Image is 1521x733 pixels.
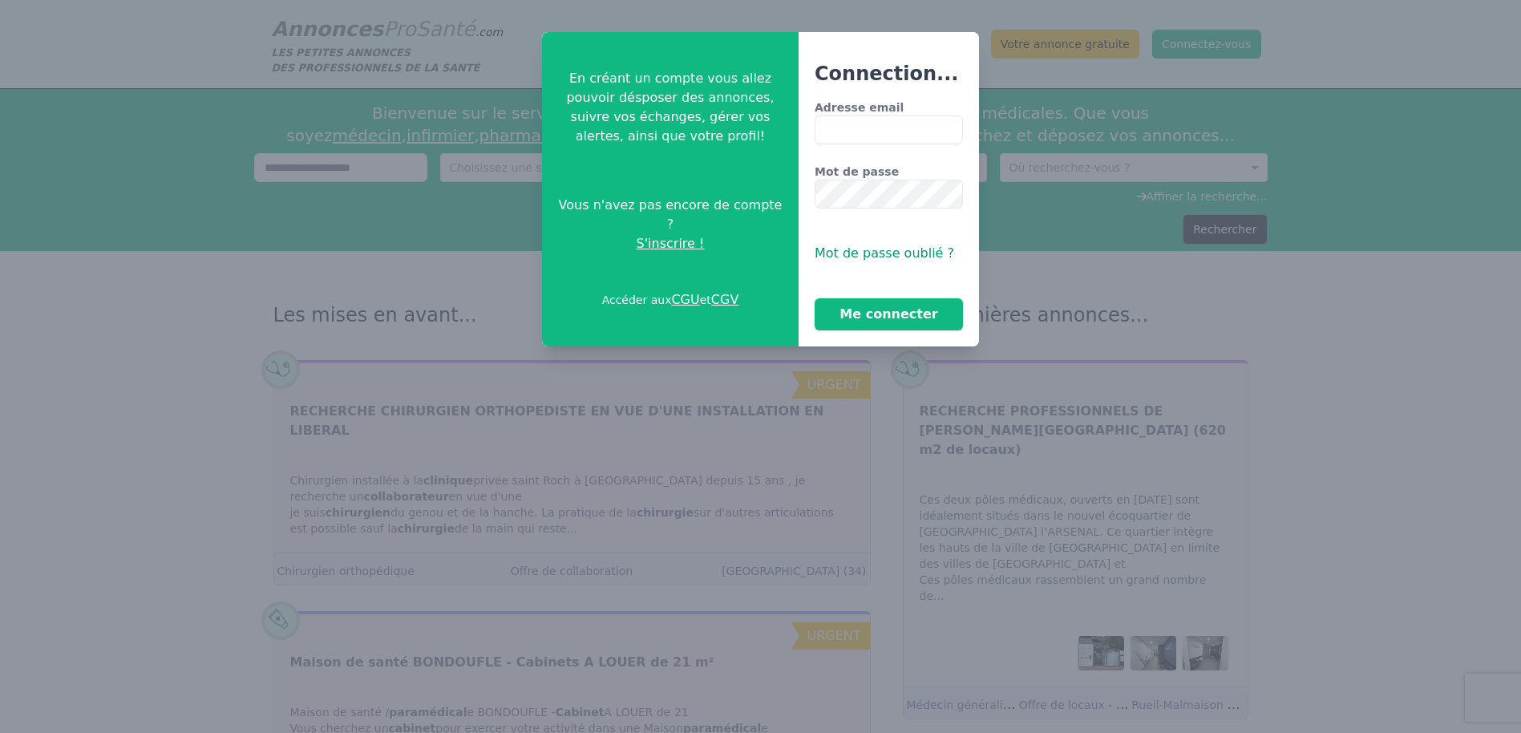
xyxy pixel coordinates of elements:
button: Me connecter [815,298,963,330]
a: CGU [671,292,699,307]
a: CGV [711,292,739,307]
p: En créant un compte vous allez pouvoir désposer des annonces, suivre vos échanges, gérer vos aler... [555,69,786,146]
span: S'inscrire ! [637,234,705,253]
h3: Connection... [815,61,963,87]
p: Accéder aux et [602,290,739,310]
span: Mot de passe oublié ? [815,245,954,261]
label: Mot de passe [815,164,963,180]
label: Adresse email [815,99,963,115]
span: Vous n'avez pas encore de compte ? [555,196,786,234]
